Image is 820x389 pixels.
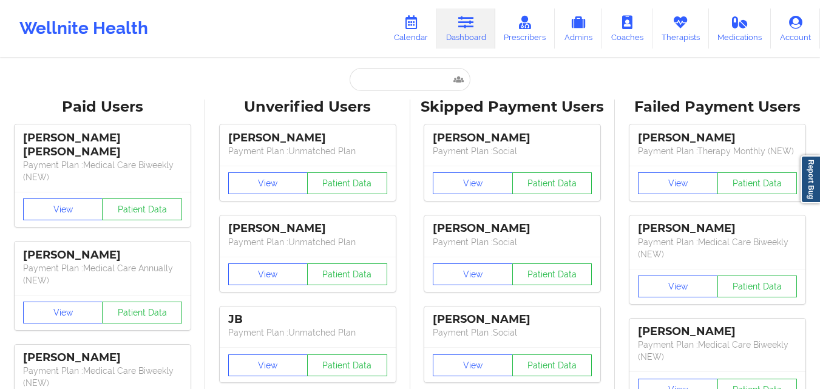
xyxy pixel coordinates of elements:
button: Patient Data [717,172,798,194]
button: View [23,198,103,220]
a: Prescribers [495,8,555,49]
p: Payment Plan : Social [433,326,592,339]
button: Patient Data [102,302,182,323]
button: Patient Data [512,263,592,285]
p: Payment Plan : Social [433,236,592,248]
div: [PERSON_NAME] [23,351,182,365]
button: Patient Data [307,263,387,285]
p: Payment Plan : Medical Care Biweekly (NEW) [638,339,797,363]
button: View [23,302,103,323]
button: View [228,354,308,376]
button: View [228,263,308,285]
div: [PERSON_NAME] [23,248,182,262]
p: Payment Plan : Unmatched Plan [228,326,387,339]
div: [PERSON_NAME] [638,131,797,145]
div: [PERSON_NAME] [638,325,797,339]
a: Account [771,8,820,49]
button: View [228,172,308,194]
a: Therapists [652,8,709,49]
button: View [433,354,513,376]
button: Patient Data [102,198,182,220]
button: View [638,172,718,194]
div: Unverified Users [214,98,402,117]
div: [PERSON_NAME] [228,131,387,145]
p: Payment Plan : Social [433,145,592,157]
div: [PERSON_NAME] [433,222,592,235]
div: [PERSON_NAME] [433,313,592,326]
p: Payment Plan : Medical Care Biweekly (NEW) [23,365,182,389]
button: View [433,263,513,285]
div: Skipped Payment Users [419,98,607,117]
div: [PERSON_NAME] [PERSON_NAME] [23,131,182,159]
div: [PERSON_NAME] [638,222,797,235]
button: Patient Data [512,172,592,194]
a: Calendar [385,8,437,49]
button: Patient Data [512,354,592,376]
a: Report Bug [801,155,820,203]
button: View [433,172,513,194]
p: Payment Plan : Therapy Monthly (NEW) [638,145,797,157]
div: [PERSON_NAME] [228,222,387,235]
button: View [638,276,718,297]
div: [PERSON_NAME] [433,131,592,145]
button: Patient Data [717,276,798,297]
p: Payment Plan : Unmatched Plan [228,236,387,248]
button: Patient Data [307,172,387,194]
p: Payment Plan : Unmatched Plan [228,145,387,157]
p: Payment Plan : Medical Care Biweekly (NEW) [23,159,182,183]
div: JB [228,313,387,326]
a: Dashboard [437,8,495,49]
div: Failed Payment Users [623,98,812,117]
button: Patient Data [307,354,387,376]
p: Payment Plan : Medical Care Annually (NEW) [23,262,182,286]
p: Payment Plan : Medical Care Biweekly (NEW) [638,236,797,260]
a: Medications [709,8,771,49]
div: Paid Users [8,98,197,117]
a: Admins [555,8,602,49]
a: Coaches [602,8,652,49]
